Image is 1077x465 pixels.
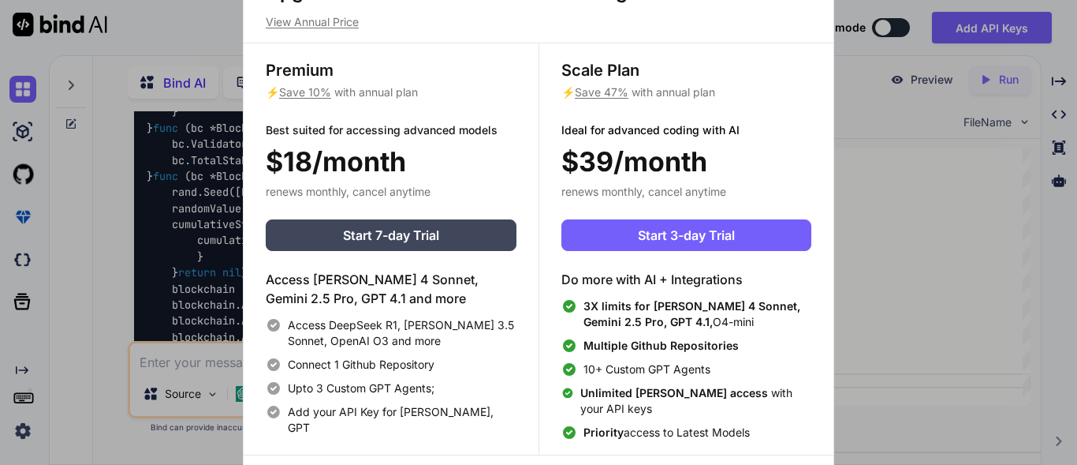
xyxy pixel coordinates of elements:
[288,357,434,373] span: Connect 1 Github Repository
[561,141,707,182] span: $39/month
[343,226,439,245] span: Start 7-day Trial
[288,381,434,396] span: Upto 3 Custom GPT Agents;
[266,141,406,182] span: $18/month
[266,84,516,100] p: ⚡ with annual plan
[583,426,624,439] span: Priority
[561,122,811,138] p: Ideal for advanced coding with AI
[279,85,331,99] span: Save 10%
[266,122,516,138] p: Best suited for accessing advanced models
[638,226,735,245] span: Start 3-day Trial
[266,219,516,251] button: Start 7-day Trial
[580,385,811,417] span: with your API keys
[266,59,516,81] h3: Premium
[561,84,811,100] p: ⚡ with annual plan
[561,219,811,251] button: Start 3-day Trial
[583,339,739,352] span: Multiple Github Repositories
[583,425,750,441] span: access to Latest Models
[561,270,811,289] h4: Do more with AI + Integrations
[288,404,516,436] span: Add your API Key for [PERSON_NAME], GPT
[583,298,811,330] span: O4-mini
[561,185,726,198] span: renews monthly, cancel anytime
[583,362,710,377] span: 10+ Custom GPT Agents
[561,59,811,81] h3: Scale Plan
[575,85,628,99] span: Save 47%
[580,386,771,399] span: Unlimited [PERSON_NAME] access
[266,185,430,198] span: renews monthly, cancel anytime
[266,14,811,30] p: View Annual Price
[583,299,800,328] span: 3X limits for [PERSON_NAME] 4 Sonnet, Gemini 2.5 Pro, GPT 4.1,
[266,270,516,308] h4: Access [PERSON_NAME] 4 Sonnet, Gemini 2.5 Pro, GPT 4.1 and more
[288,317,516,349] span: Access DeepSeek R1, [PERSON_NAME] 3.5 Sonnet, OpenAI O3 and more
